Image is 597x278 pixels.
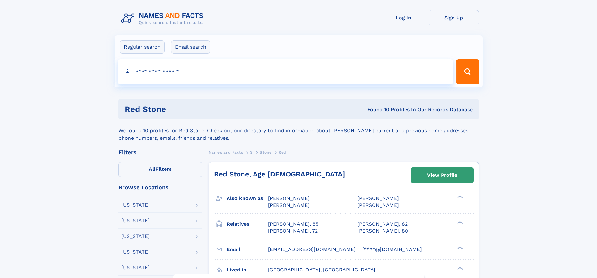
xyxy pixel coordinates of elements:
[118,59,453,84] input: search input
[250,150,253,155] span: S
[260,148,271,156] a: Stone
[411,168,473,183] a: View Profile
[456,266,463,270] div: ❯
[357,228,408,234] a: [PERSON_NAME], 80
[149,166,155,172] span: All
[214,170,345,178] a: Red Stone, Age [DEMOGRAPHIC_DATA]
[357,202,399,208] span: [PERSON_NAME]
[227,265,268,275] h3: Lived in
[268,246,356,252] span: [EMAIL_ADDRESS][DOMAIN_NAME]
[125,105,267,113] h1: red stone
[118,119,479,142] div: We found 10 profiles for Red Stone. Check out our directory to find information about [PERSON_NAM...
[268,267,375,273] span: [GEOGRAPHIC_DATA], [GEOGRAPHIC_DATA]
[118,185,202,190] div: Browse Locations
[456,59,479,84] button: Search Button
[357,195,399,201] span: [PERSON_NAME]
[456,220,463,224] div: ❯
[121,234,150,239] div: [US_STATE]
[429,10,479,25] a: Sign Up
[268,195,310,201] span: [PERSON_NAME]
[250,148,253,156] a: S
[121,202,150,207] div: [US_STATE]
[120,40,165,54] label: Regular search
[456,195,463,199] div: ❯
[121,218,150,223] div: [US_STATE]
[268,228,318,234] a: [PERSON_NAME], 72
[427,168,457,182] div: View Profile
[121,265,150,270] div: [US_STATE]
[171,40,210,54] label: Email search
[267,106,473,113] div: Found 10 Profiles In Our Records Database
[121,249,150,254] div: [US_STATE]
[260,150,271,155] span: Stone
[279,150,286,155] span: Red
[357,221,408,228] a: [PERSON_NAME], 82
[118,162,202,177] label: Filters
[456,246,463,250] div: ❯
[227,244,268,255] h3: Email
[118,10,209,27] img: Logo Names and Facts
[227,193,268,204] h3: Also known as
[379,10,429,25] a: Log In
[118,149,202,155] div: Filters
[209,148,243,156] a: Names and Facts
[268,202,310,208] span: [PERSON_NAME]
[268,221,318,228] a: [PERSON_NAME], 85
[227,219,268,229] h3: Relatives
